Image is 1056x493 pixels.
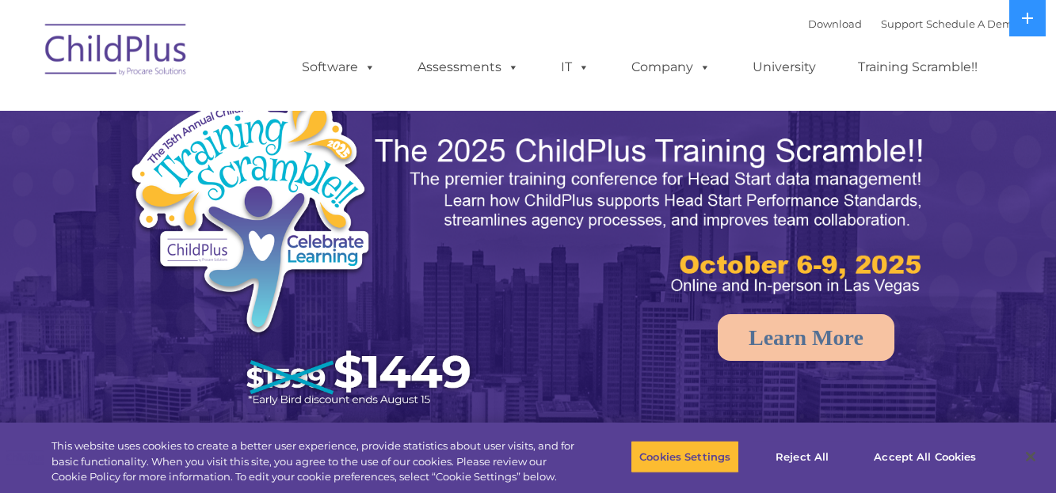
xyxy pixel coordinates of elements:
img: ChildPlus by Procare Solutions [37,13,196,92]
a: Support [881,17,923,30]
a: Company [616,51,726,83]
a: Assessments [402,51,535,83]
button: Reject All [753,440,852,473]
div: This website uses cookies to create a better user experience, provide statistics about user visit... [51,438,581,485]
button: Close [1013,439,1048,474]
font: | [808,17,1020,30]
a: Schedule A Demo [926,17,1020,30]
a: Software [286,51,391,83]
a: Download [808,17,862,30]
a: Learn More [718,314,894,361]
button: Cookies Settings [631,440,739,473]
a: University [737,51,832,83]
button: Accept All Cookies [865,440,985,473]
a: IT [545,51,605,83]
a: Training Scramble!! [842,51,993,83]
